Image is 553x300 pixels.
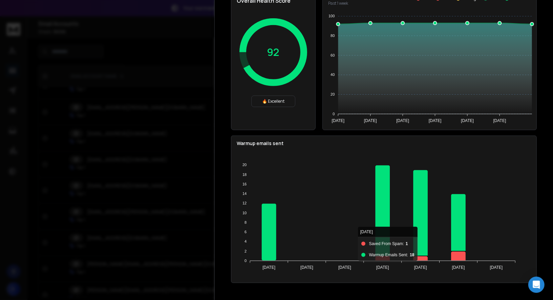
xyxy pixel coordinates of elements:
[244,249,247,253] tspan: 2
[364,118,377,123] tspan: [DATE]
[331,53,335,57] tspan: 60
[242,211,247,215] tspan: 10
[242,201,247,205] tspan: 12
[338,265,351,270] tspan: [DATE]
[244,240,247,244] tspan: 4
[328,14,335,18] tspan: 100
[237,140,531,147] p: Warmup emails sent
[242,173,247,177] tspan: 18
[331,73,335,77] tspan: 40
[461,118,474,123] tspan: [DATE]
[331,92,335,96] tspan: 20
[244,259,247,263] tspan: 0
[251,96,295,107] div: 🔥 Excellent
[242,182,247,186] tspan: 16
[528,277,545,293] div: Open Intercom Messenger
[242,163,247,167] tspan: 20
[267,46,280,58] p: 92
[429,118,442,123] tspan: [DATE]
[244,220,247,224] tspan: 8
[332,118,344,123] tspan: [DATE]
[452,265,465,270] tspan: [DATE]
[331,34,335,38] tspan: 80
[396,118,409,123] tspan: [DATE]
[490,265,503,270] tspan: [DATE]
[262,265,275,270] tspan: [DATE]
[376,265,389,270] tspan: [DATE]
[300,265,313,270] tspan: [DATE]
[244,230,247,234] tspan: 6
[242,192,247,196] tspan: 14
[333,112,335,116] tspan: 0
[493,118,506,123] tspan: [DATE]
[414,265,427,270] tspan: [DATE]
[328,1,377,6] p: Past 1 week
